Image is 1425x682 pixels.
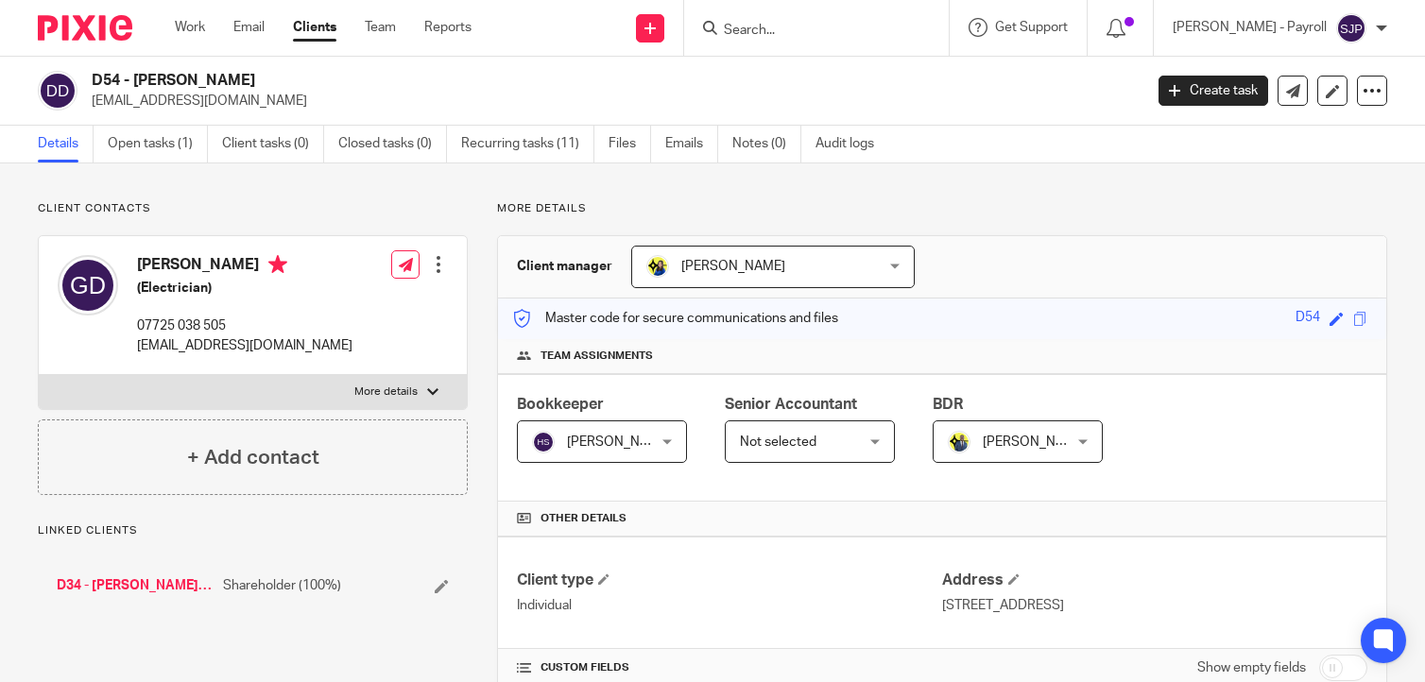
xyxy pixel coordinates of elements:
h4: Address [942,571,1367,590]
a: Clients [293,18,336,37]
span: [PERSON_NAME] [681,260,785,273]
span: Senior Accountant [725,397,857,412]
label: Show empty fields [1197,658,1306,677]
p: Individual [517,596,942,615]
i: Primary [268,255,287,274]
a: Reports [424,18,472,37]
p: [EMAIL_ADDRESS][DOMAIN_NAME] [137,336,352,355]
a: Create task [1159,76,1268,106]
p: [STREET_ADDRESS] [942,596,1367,615]
p: 07725 038 505 [137,316,352,335]
h4: + Add contact [187,443,319,472]
p: [PERSON_NAME] - Payroll [1173,18,1327,37]
span: Shareholder (100%) [223,576,341,595]
a: Work [175,18,205,37]
a: Audit logs [816,126,888,162]
div: D54 [1296,308,1320,330]
img: Pixie [38,15,132,41]
p: [EMAIL_ADDRESS][DOMAIN_NAME] [92,92,1130,111]
a: Client tasks (0) [222,126,324,162]
a: Emails [665,126,718,162]
img: svg%3E [532,431,555,453]
h4: CUSTOM FIELDS [517,660,942,675]
a: Open tasks (1) [108,126,208,162]
p: Client contacts [38,201,468,216]
span: Team assignments [541,349,653,364]
p: More details [497,201,1387,216]
input: Search [722,23,892,40]
img: Dennis-Starbridge.jpg [948,431,970,453]
a: Recurring tasks (11) [461,126,594,162]
a: Email [233,18,265,37]
img: Bobo-Starbridge%201.jpg [646,255,669,278]
h4: [PERSON_NAME] [137,255,352,279]
a: D34 - [PERSON_NAME] & [PERSON_NAME] ELECTRICAL SERVICES LIMITED [57,576,214,595]
span: [PERSON_NAME] [983,435,1087,449]
p: More details [354,384,418,400]
span: Get Support [995,21,1068,34]
span: [PERSON_NAME] [567,435,671,449]
img: svg%3E [1336,13,1366,43]
img: svg%3E [58,255,118,315]
a: Closed tasks (0) [338,126,447,162]
h3: Client manager [517,257,612,276]
span: Not selected [740,435,816,449]
a: Files [609,126,651,162]
a: Details [38,126,94,162]
h4: Client type [517,571,942,590]
img: svg%3E [38,71,77,111]
a: Notes (0) [732,126,801,162]
a: Team [365,18,396,37]
p: Master code for secure communications and files [512,309,838,328]
h2: D54 - [PERSON_NAME] [92,71,922,91]
span: BDR [933,397,963,412]
span: Other details [541,511,627,526]
p: Linked clients [38,523,468,538]
span: Bookkeeper [517,397,604,412]
h5: (Electrician) [137,279,352,298]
